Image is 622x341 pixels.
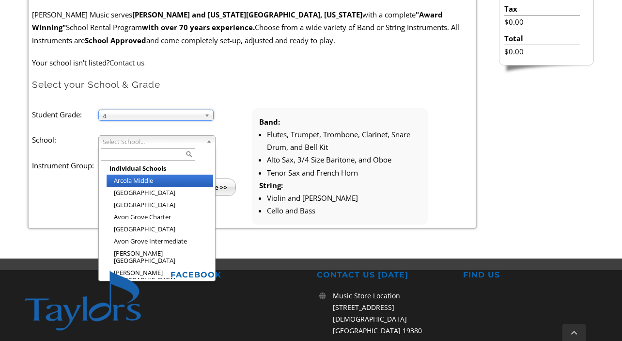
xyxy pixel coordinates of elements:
strong: Band: [259,117,280,127]
h2: FACEBOOK [171,270,305,280]
h2: Select your School & Grade [32,79,472,91]
li: Tax [504,2,579,16]
label: Student Grade: [32,108,98,121]
li: Total [504,32,579,45]
li: [PERSON_NAME][GEOGRAPHIC_DATA] [107,247,213,267]
a: Contact us [109,58,144,67]
li: $0.00 [504,16,579,28]
span: 4 [103,110,201,122]
strong: School Approved [85,35,146,45]
strong: String: [259,180,283,190]
img: sidebar-footer.png [499,65,594,74]
li: [GEOGRAPHIC_DATA] [107,199,213,211]
label: Instrument Group: [32,159,98,172]
li: Flutes, Trumpet, Trombone, Clarinet, Snare Drum, and Bell Kit [267,128,420,154]
h2: CONTACT US [DATE] [317,270,451,280]
li: Avon Grove Intermediate [107,235,213,247]
li: Tenor Sax and French Horn [267,166,420,179]
label: School: [32,133,98,146]
li: [GEOGRAPHIC_DATA] [107,187,213,199]
span: Select School... [103,136,202,147]
li: Alto Sax, 3/4 Size Baritone, and Oboe [267,153,420,166]
p: [PERSON_NAME] Music serves with a complete School Rental Program Choose from a wide variety of Ba... [32,8,472,47]
img: footer-logo [24,270,159,331]
p: Music Store Location [STREET_ADDRESS][DEMOGRAPHIC_DATA] [GEOGRAPHIC_DATA] 19380 [333,290,451,336]
li: Arcola Middle [107,175,213,187]
li: [GEOGRAPHIC_DATA] [107,223,213,235]
strong: [PERSON_NAME] and [US_STATE][GEOGRAPHIC_DATA], [US_STATE] [132,10,362,19]
p: Your school isn't listed? [32,56,472,69]
li: Individual Schools [107,162,213,175]
li: $0.00 [504,45,579,58]
li: Cello and Bass [267,204,420,217]
li: Avon Grove Charter [107,211,213,223]
h2: FIND US [463,270,598,280]
li: [PERSON_NAME][GEOGRAPHIC_DATA] [107,267,213,286]
li: Violin and [PERSON_NAME] [267,192,420,204]
strong: with over 70 years experience. [142,22,255,32]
